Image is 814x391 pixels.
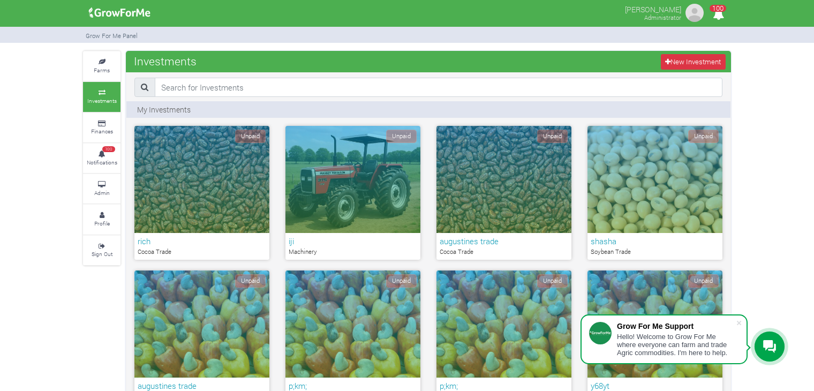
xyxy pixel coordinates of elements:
span: Unpaid [235,130,266,143]
a: Sign Out [83,236,120,265]
div: Hello! Welcome to Grow For Me where everyone can farm and trade Agric commodities. I'm here to help. [617,333,736,357]
a: New Investment [661,54,726,70]
small: Farms [94,66,110,74]
span: Unpaid [537,274,568,288]
h6: rich [138,236,266,246]
img: growforme image [85,2,154,24]
h6: y68yt [591,381,719,390]
p: Soybean Trade [591,247,719,257]
p: Machinery [289,247,417,257]
a: Farms [83,51,120,81]
small: Sign Out [92,250,112,258]
span: Unpaid [537,130,568,143]
a: Admin [83,174,120,204]
small: Profile [94,220,110,227]
i: Notifications [708,2,729,26]
small: Grow For Me Panel [86,32,138,40]
span: Unpaid [386,130,417,143]
div: Grow For Me Support [617,322,736,330]
small: Finances [91,127,113,135]
p: [PERSON_NAME] [625,2,681,15]
span: Unpaid [386,274,417,288]
small: Investments [87,97,117,104]
a: Finances [83,113,120,142]
small: Notifications [87,159,117,166]
span: Unpaid [688,130,719,143]
p: Cocoa Trade [440,247,568,257]
h6: augustines trade [440,236,568,246]
span: 100 [710,5,726,12]
a: Unpaid shasha Soybean Trade [587,126,722,260]
small: Administrator [644,13,681,21]
span: Unpaid [688,274,719,288]
a: Unpaid augustines trade Cocoa Trade [436,126,571,260]
h6: iji [289,236,417,246]
p: Cocoa Trade [138,247,266,257]
a: Profile [83,205,120,234]
a: 100 Notifications [83,144,120,173]
span: Unpaid [235,274,266,288]
h6: shasha [591,236,719,246]
span: 100 [102,146,115,153]
small: Admin [94,189,110,197]
h6: augustines trade [138,381,266,390]
a: Investments [83,82,120,111]
a: Unpaid rich Cocoa Trade [134,126,269,260]
img: growforme image [684,2,705,24]
a: Unpaid iji Machinery [285,126,420,260]
h6: p;km; [440,381,568,390]
input: Search for Investments [155,78,722,97]
a: 100 [708,10,729,20]
h6: p;km; [289,381,417,390]
span: Investments [131,50,199,72]
p: My Investments [137,104,191,115]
